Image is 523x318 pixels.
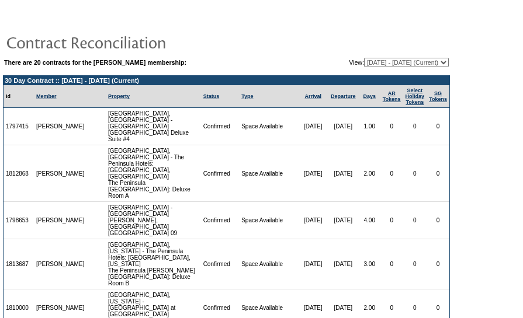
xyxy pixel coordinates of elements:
a: Member [36,93,57,99]
td: Confirmed [201,239,240,289]
td: Space Available [239,202,298,239]
td: [DATE] [298,145,327,202]
td: 1797415 [4,108,34,145]
td: 0 [380,239,403,289]
td: [PERSON_NAME] [34,108,87,145]
td: Space Available [239,145,298,202]
td: 1812868 [4,145,34,202]
td: [GEOGRAPHIC_DATA] - [GEOGRAPHIC_DATA][PERSON_NAME], [GEOGRAPHIC_DATA] [GEOGRAPHIC_DATA] 09 [106,202,201,239]
td: [GEOGRAPHIC_DATA], [GEOGRAPHIC_DATA] - The Peninsula Hotels: [GEOGRAPHIC_DATA], [GEOGRAPHIC_DATA]... [106,145,201,202]
td: [DATE] [328,202,359,239]
td: 1798653 [4,202,34,239]
td: 1.00 [359,108,380,145]
td: [DATE] [298,202,327,239]
td: 30 Day Contract :: [DATE] - [DATE] (Current) [4,76,449,85]
td: [PERSON_NAME] [34,145,87,202]
td: 0 [403,239,427,289]
td: Space Available [239,108,298,145]
a: Type [241,93,253,99]
td: 0 [380,145,403,202]
td: 0 [427,108,449,145]
td: 1813687 [4,239,34,289]
td: Id [4,85,34,108]
td: Confirmed [201,108,240,145]
td: [PERSON_NAME] [34,202,87,239]
td: 0 [380,108,403,145]
a: Select HolidayTokens [406,88,425,105]
td: 0 [427,239,449,289]
td: 0 [403,145,427,202]
a: SGTokens [429,90,447,102]
td: 0 [427,202,449,239]
td: [DATE] [328,108,359,145]
img: pgTtlContractReconciliation.gif [6,30,240,54]
td: [DATE] [298,108,327,145]
td: 0 [427,145,449,202]
td: [DATE] [298,239,327,289]
td: 2.00 [359,145,380,202]
a: Departure [331,93,356,99]
td: 0 [380,202,403,239]
td: 0 [403,202,427,239]
td: View: [292,58,449,67]
a: Status [203,93,220,99]
td: Confirmed [201,202,240,239]
td: Space Available [239,239,298,289]
a: ARTokens [383,90,401,102]
td: [GEOGRAPHIC_DATA], [GEOGRAPHIC_DATA] - [GEOGRAPHIC_DATA] [GEOGRAPHIC_DATA] Deluxe Suite #4 [106,108,201,145]
td: [DATE] [328,145,359,202]
td: Confirmed [201,145,240,202]
td: 3.00 [359,239,380,289]
a: Days [363,93,376,99]
td: 0 [403,108,427,145]
td: [DATE] [328,239,359,289]
a: Arrival [304,93,321,99]
b: There are 20 contracts for the [PERSON_NAME] membership: [4,59,186,66]
a: Property [108,93,130,99]
td: [PERSON_NAME] [34,239,87,289]
td: [GEOGRAPHIC_DATA], [US_STATE] - The Peninsula Hotels: [GEOGRAPHIC_DATA], [US_STATE] The Peninsula... [106,239,201,289]
td: 4.00 [359,202,380,239]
